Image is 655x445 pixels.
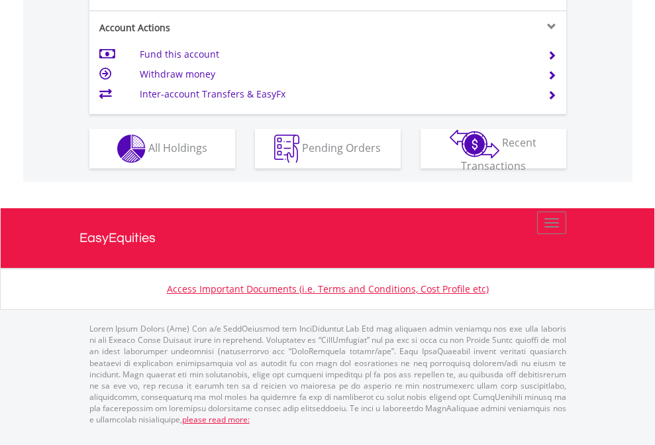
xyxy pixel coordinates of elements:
[302,140,381,155] span: Pending Orders
[89,323,566,425] p: Lorem Ipsum Dolors (Ame) Con a/e SeddOeiusmod tem InciDiduntut Lab Etd mag aliquaen admin veniamq...
[89,129,235,168] button: All Holdings
[89,21,328,34] div: Account Actions
[148,140,207,155] span: All Holdings
[167,283,489,295] a: Access Important Documents (i.e. Terms and Conditions, Cost Profile etc)
[79,208,576,268] a: EasyEquities
[117,135,146,163] img: holdings-wht.png
[140,64,531,84] td: Withdraw money
[450,129,499,159] img: transactions-zar-wht.png
[182,414,250,425] a: please read more:
[255,129,401,168] button: Pending Orders
[421,129,566,168] button: Recent Transactions
[140,44,531,64] td: Fund this account
[274,135,299,163] img: pending_instructions-wht.png
[140,84,531,104] td: Inter-account Transfers & EasyFx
